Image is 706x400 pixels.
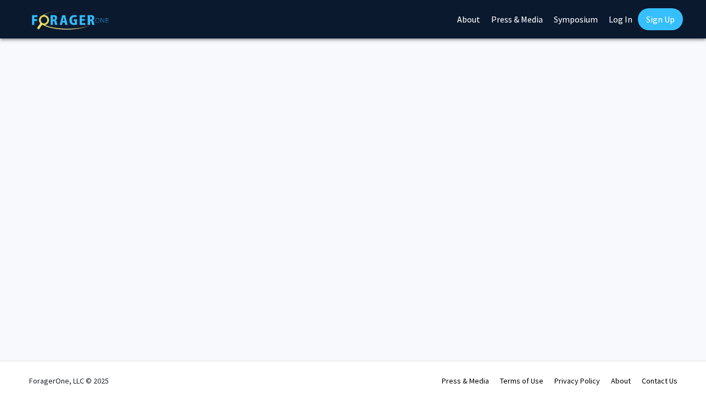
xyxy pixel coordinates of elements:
img: ForagerOne Logo [32,10,109,30]
a: Sign Up [638,8,683,30]
a: Contact Us [642,376,677,386]
a: Terms of Use [500,376,543,386]
a: Press & Media [442,376,489,386]
a: Privacy Policy [554,376,600,386]
div: ForagerOne, LLC © 2025 [29,362,109,400]
a: About [611,376,631,386]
